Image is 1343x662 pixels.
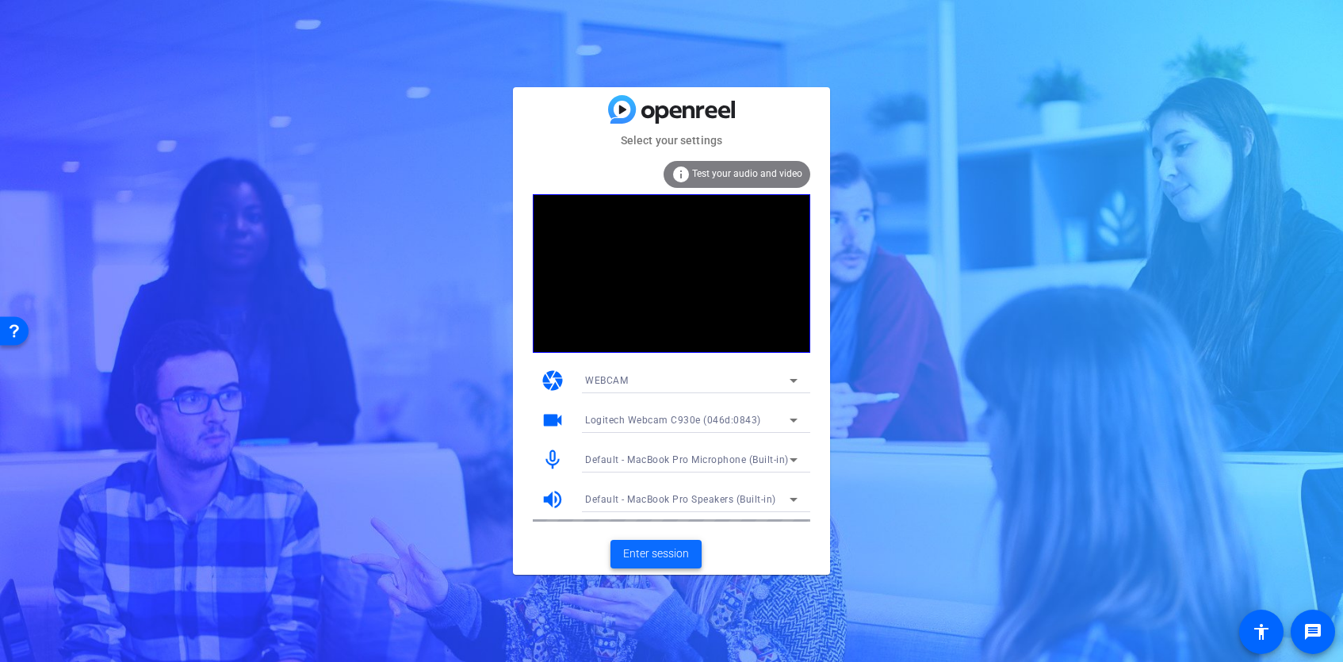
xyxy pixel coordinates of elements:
[585,454,789,465] span: Default - MacBook Pro Microphone (Built-in)
[513,132,830,149] mat-card-subtitle: Select your settings
[623,545,689,562] span: Enter session
[610,540,702,568] button: Enter session
[585,375,628,386] span: WEBCAM
[692,168,802,179] span: Test your audio and video
[585,494,776,505] span: Default - MacBook Pro Speakers (Built-in)
[541,448,564,472] mat-icon: mic_none
[1303,622,1322,641] mat-icon: message
[608,95,735,123] img: blue-gradient.svg
[585,415,761,426] span: Logitech Webcam C930e (046d:0843)
[541,488,564,511] mat-icon: volume_up
[541,408,564,432] mat-icon: videocam
[671,165,691,184] mat-icon: info
[541,369,564,392] mat-icon: camera
[1252,622,1271,641] mat-icon: accessibility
